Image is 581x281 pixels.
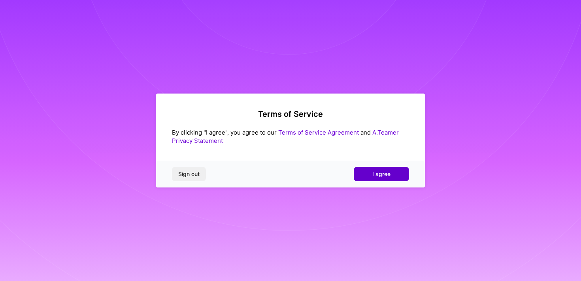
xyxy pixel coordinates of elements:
span: I agree [372,170,390,178]
div: By clicking "I agree", you agree to our and [172,128,409,145]
button: I agree [354,167,409,181]
a: Terms of Service Agreement [278,129,359,136]
span: Sign out [178,170,200,178]
h2: Terms of Service [172,109,409,119]
button: Sign out [172,167,206,181]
